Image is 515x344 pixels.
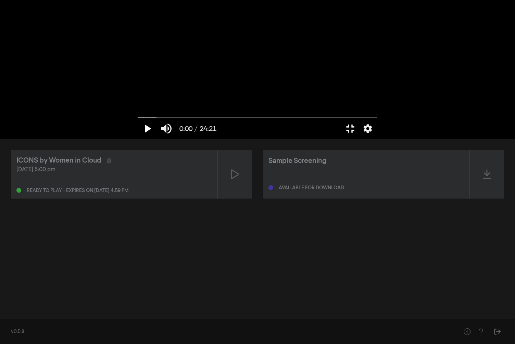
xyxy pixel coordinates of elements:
[16,155,101,166] div: ICONS by Women in Cloud
[360,118,376,139] button: More settings
[138,118,157,139] button: Play
[460,325,474,339] button: Help
[268,156,326,166] div: Sample Screening
[11,328,447,335] div: v0.5.8
[176,118,220,139] button: 0:00 / 24:21
[474,325,488,339] button: Help
[279,186,344,190] div: Available for download
[157,118,176,139] button: Mute
[27,188,128,193] div: Ready to play - expires on [DATE] 4:59 pm
[341,118,360,139] button: Exit full screen
[490,325,504,339] button: Sign Out
[16,166,212,174] div: [DATE] 5:00 pm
